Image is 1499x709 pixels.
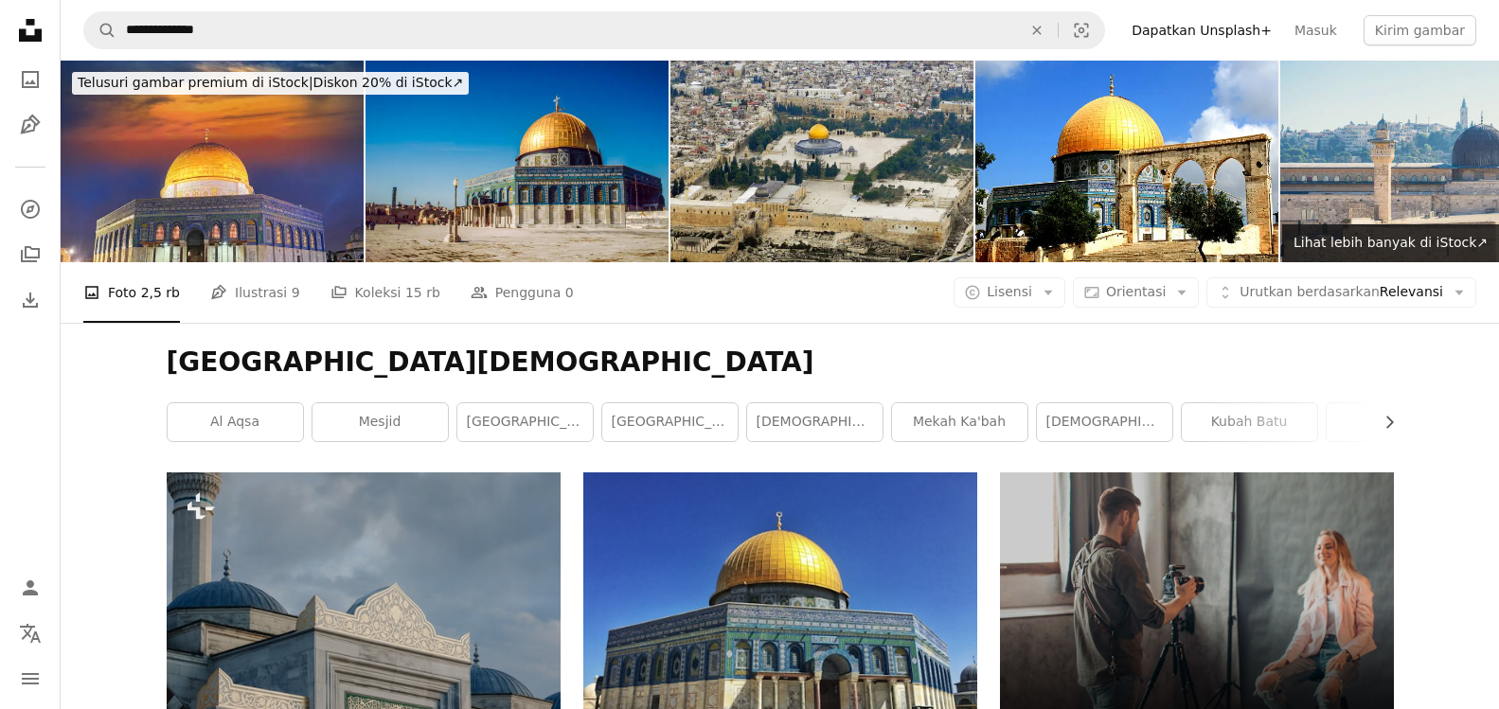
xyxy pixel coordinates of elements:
[61,61,364,262] img: Yerusalem, Telawiv, Israel, Palestina, Masjid al-Aqsa, Islam, Tempat Suci, Kiblat Pertama, Kriste...
[1372,403,1394,441] button: gulir daftar ke kanan
[210,262,300,323] a: Ilustrasi 9
[1106,284,1166,299] span: Orientasi
[471,262,574,323] a: Pengguna 0
[83,11,1105,49] form: Temuka visual di seluruh situs
[1327,403,1462,441] a: Timur
[1206,277,1476,308] button: Urutkan berdasarkanRelevansi
[292,282,300,303] span: 9
[1059,12,1104,48] button: Pencarian visual
[1073,277,1199,308] button: Orientasi
[1037,403,1172,441] a: [DEMOGRAPHIC_DATA]
[747,403,883,441] a: [DEMOGRAPHIC_DATA]
[565,282,574,303] span: 0
[457,403,593,441] a: [GEOGRAPHIC_DATA]
[11,190,49,228] a: Jelajahi
[1016,12,1058,48] button: Hapus
[975,61,1278,262] img: Kubah Batu, Temple Mount, Yerusalem
[11,569,49,607] a: Masuk/Daftar
[11,281,49,319] a: Riwayat Pengunduhan
[1120,15,1283,45] a: Dapatkan Unsplash+
[1282,224,1499,262] a: Lihat lebih banyak di iStock↗
[1364,15,1476,45] button: Kirim gambar
[366,61,669,262] img: Matahari sore bersinar di Kubah emas al Aqsa Mosqu
[405,282,440,303] span: 15 rb
[61,61,480,106] a: Telusuri gambar premium di iStock|Diskon 20% di iStock↗
[1240,284,1380,299] span: Urutkan berdasarkan
[892,403,1027,441] a: Mekah Ka'bah
[1283,15,1348,45] a: Masuk
[583,612,977,629] a: Bangunan kubah hijau dan krem di bawah langit biru di siang hari
[84,12,116,48] button: Pencarian di Unsplash
[1294,235,1488,250] span: Lihat lebih banyak di iStock ↗
[330,262,440,323] a: Koleksi 15 rb
[602,403,738,441] a: [GEOGRAPHIC_DATA]
[167,346,1394,380] h1: [GEOGRAPHIC_DATA][DEMOGRAPHIC_DATA]
[11,236,49,274] a: Koleksi
[1240,283,1443,302] span: Relevansi
[312,403,448,441] a: mesjid
[168,403,303,441] a: Al Aqsa
[11,614,49,652] button: Bahasa
[670,61,973,262] img: Mescidi Aksa Kudus; Kudus; Israel; Filistin; Filistin Kudus; Kubbetul Sahra; Mescid; Masjid; Isla...
[1182,403,1317,441] a: Kubah Batu
[954,277,1065,308] button: Lisensi
[11,61,49,98] a: Foto
[11,106,49,144] a: Ilustrasi
[78,75,313,90] span: Telusuri gambar premium di iStock |
[72,72,469,95] div: Diskon 20% di iStock ↗
[987,284,1032,299] span: Lisensi
[11,660,49,698] button: Menu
